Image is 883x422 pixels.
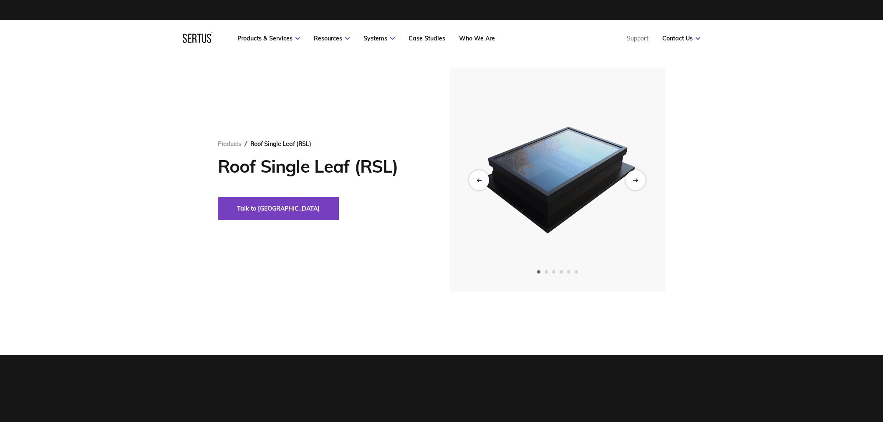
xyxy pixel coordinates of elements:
a: Products [218,140,241,148]
span: Go to slide 5 [567,270,570,274]
div: Previous slide [469,170,489,190]
a: Contact Us [662,35,700,42]
span: Go to slide 4 [560,270,563,274]
a: Resources [314,35,350,42]
span: Go to slide 2 [545,270,548,274]
button: Talk to [GEOGRAPHIC_DATA] [218,197,339,220]
a: Products & Services [237,35,300,42]
h1: Roof Single Leaf (RSL) [218,156,424,177]
span: Go to slide 3 [552,270,555,274]
a: Case Studies [409,35,445,42]
span: Go to slide 6 [575,270,578,274]
a: Who We Are [459,35,495,42]
div: Next slide [626,170,646,190]
a: Systems [363,35,395,42]
a: Support [627,35,648,42]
